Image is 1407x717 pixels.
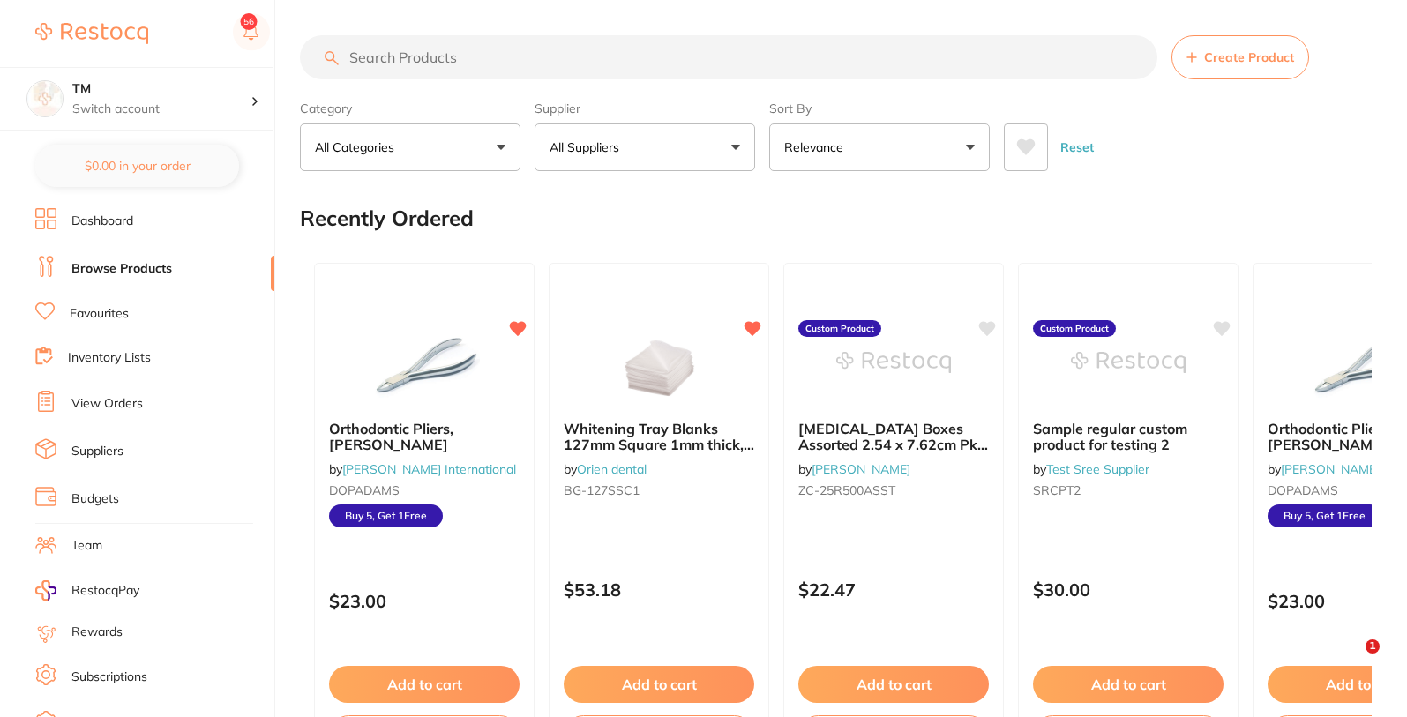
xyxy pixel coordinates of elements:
button: Add to cart [798,666,989,703]
a: [PERSON_NAME] [812,461,910,477]
button: Add to cart [564,666,754,703]
button: All Categories [300,123,520,171]
iframe: Intercom live chat [1329,639,1372,682]
a: Subscriptions [71,668,147,686]
label: Sort By [769,101,990,116]
button: Reset [1055,123,1099,171]
input: Search Products [300,35,1157,79]
p: Switch account [72,101,251,118]
label: Custom Product [1033,320,1116,338]
p: $23.00 [329,591,520,611]
a: Test Sree Supplier [1046,461,1149,477]
button: Relevance [769,123,990,171]
p: Relevance [784,138,850,156]
img: Retainer Boxes Assorted 2.54 x 7.62cm Pk of 12 [836,318,951,407]
button: Create Product [1171,35,1309,79]
img: TM [27,81,63,116]
a: Orien dental [577,461,647,477]
a: Dashboard [71,213,133,230]
span: Buy 5, Get 1 Free [329,504,443,527]
b: Whitening Tray Blanks 127mm Square 1mm thick, Pack of 10 [564,421,754,453]
p: All Suppliers [550,138,626,156]
img: Restocq Logo [35,23,148,44]
span: 1 [1366,639,1380,654]
button: Add to cart [1033,666,1224,703]
img: Sample regular custom product for testing 2 [1071,318,1186,407]
a: View Orders [71,395,143,413]
p: $53.18 [564,579,754,600]
span: Buy 5, Get 1 Free [1268,504,1381,527]
a: Favourites [70,305,129,323]
small: SRCPT2 [1033,483,1224,497]
img: Orthodontic Pliers, Adams [367,318,482,407]
a: Rewards [71,624,123,641]
small: DOPADAMS [329,483,520,497]
a: Suppliers [71,443,123,460]
button: All Suppliers [535,123,755,171]
p: All Categories [315,138,401,156]
label: Category [300,101,520,116]
span: by [1033,461,1149,477]
a: Team [71,537,102,555]
a: Browse Products [71,260,172,278]
b: Orthodontic Pliers, Adams [329,421,520,453]
a: Budgets [71,490,119,508]
span: by [329,461,516,477]
span: Create Product [1204,50,1294,64]
h4: TM [72,80,251,98]
small: ZC-25R500ASST [798,483,989,497]
a: Restocq Logo [35,13,148,54]
small: BG-127SSC1 [564,483,754,497]
label: Custom Product [798,320,881,338]
img: Whitening Tray Blanks 127mm Square 1mm thick, Pack of 10 [602,318,716,407]
label: Supplier [535,101,755,116]
b: Sample regular custom product for testing 2 [1033,421,1224,453]
b: Retainer Boxes Assorted 2.54 x 7.62cm Pk of 12 [798,421,989,453]
span: by [564,461,647,477]
button: $0.00 in your order [35,145,239,187]
a: Inventory Lists [68,349,151,367]
button: Add to cart [329,666,520,703]
img: RestocqPay [35,580,56,601]
p: $30.00 [1033,579,1224,600]
a: RestocqPay [35,580,139,601]
span: by [798,461,910,477]
span: RestocqPay [71,582,139,600]
a: [PERSON_NAME] International [342,461,516,477]
p: $22.47 [798,579,989,600]
h2: Recently Ordered [300,206,474,231]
